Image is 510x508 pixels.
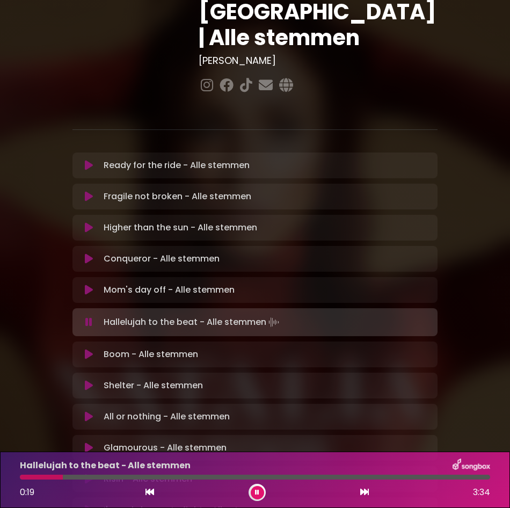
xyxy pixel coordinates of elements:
p: Ready for the ride - Alle stemmen [104,159,250,172]
img: songbox-logo-white.png [453,459,490,473]
img: waveform4.gif [266,315,281,330]
p: Shelter - Alle stemmen [104,379,203,392]
p: Boom - Alle stemmen [104,348,198,361]
p: Fragile not broken - Alle stemmen [104,190,251,203]
p: All or nothing - Alle stemmen [104,410,230,423]
p: Hallelujah to the beat - Alle stemmen [104,315,281,330]
h3: [PERSON_NAME] [199,55,438,67]
p: Higher than the sun - Alle stemmen [104,221,257,234]
p: Mom's day off - Alle stemmen [104,284,235,296]
p: Glamourous - Alle stemmen [104,441,227,454]
span: 0:19 [20,486,34,498]
p: Conqueror - Alle stemmen [104,252,220,265]
span: 3:34 [473,486,490,499]
p: Hallelujah to the beat - Alle stemmen [20,459,191,472]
